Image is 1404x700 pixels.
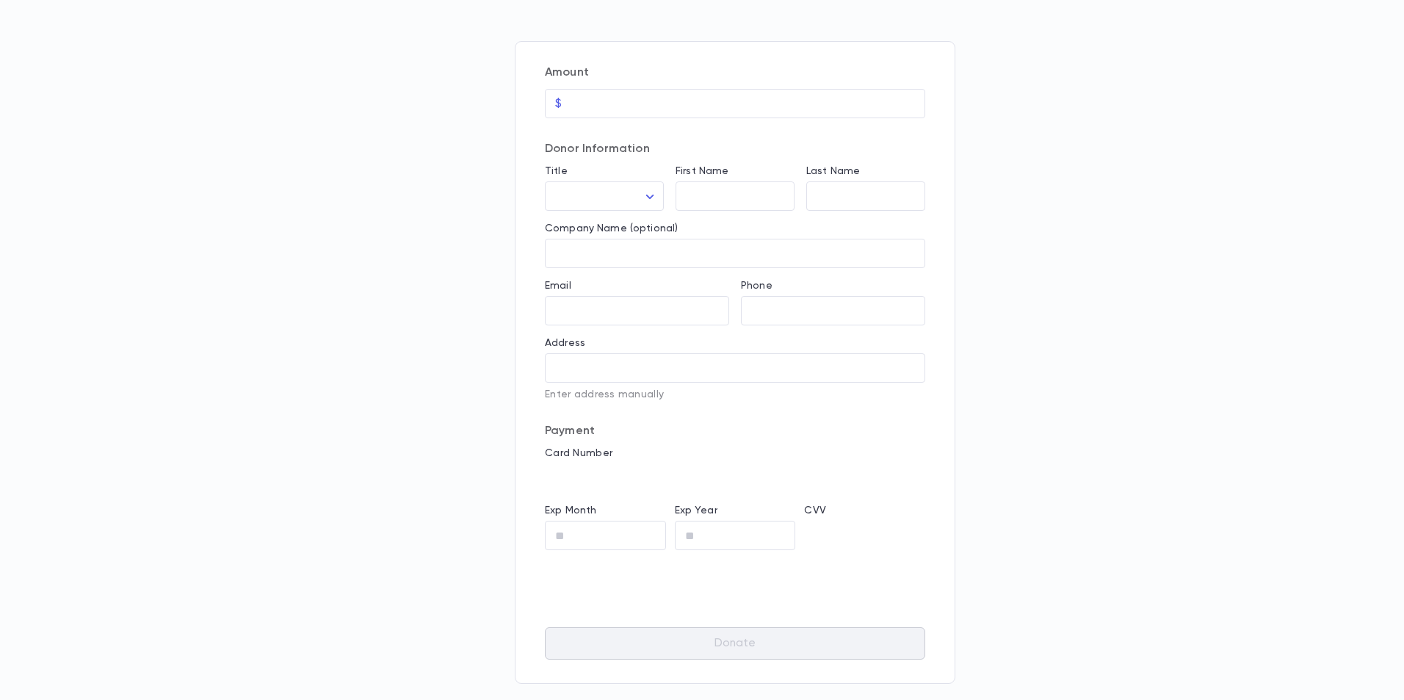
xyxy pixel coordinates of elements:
[545,223,678,234] label: Company Name (optional)
[545,182,664,211] div: ​
[545,424,925,439] p: Payment
[545,142,925,156] p: Donor Information
[545,389,925,400] p: Enter address manually
[676,165,728,177] label: First Name
[545,280,571,292] label: Email
[545,337,585,349] label: Address
[804,521,925,550] iframe: cvv
[545,447,925,459] p: Card Number
[545,463,925,493] iframe: card
[545,65,925,80] p: Amount
[675,505,717,516] label: Exp Year
[741,280,772,292] label: Phone
[545,505,596,516] label: Exp Month
[804,505,925,516] p: CVV
[555,96,562,111] p: $
[545,165,568,177] label: Title
[806,165,860,177] label: Last Name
